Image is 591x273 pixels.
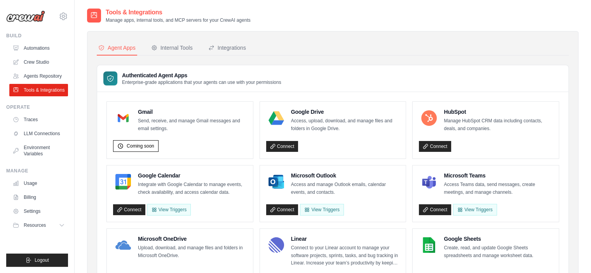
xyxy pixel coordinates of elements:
a: Connect [419,141,451,152]
a: Traces [9,113,68,126]
h3: Authenticated Agent Apps [122,71,281,79]
p: Connect to your Linear account to manage your software projects, sprints, tasks, and bug tracking... [291,244,400,267]
a: Connect [113,204,145,215]
a: Connect [266,141,298,152]
p: Manage apps, internal tools, and MCP servers for your CrewAI agents [106,17,251,23]
p: Access Teams data, send messages, create meetings, and manage channels. [444,181,553,196]
img: Microsoft OneDrive Logo [115,237,131,253]
p: Upload, download, and manage files and folders in Microsoft OneDrive. [138,244,247,259]
button: View Triggers [147,204,191,216]
: View Triggers [300,204,343,216]
p: Enterprise-grade applications that your agents can use with your permissions [122,79,281,85]
: View Triggers [453,204,497,216]
button: Internal Tools [150,41,194,56]
button: Integrations [207,41,248,56]
p: Access, upload, download, and manage files and folders in Google Drive. [291,117,400,132]
a: Crew Studio [9,56,68,68]
div: Internal Tools [151,44,193,52]
p: Manage HubSpot CRM data including contacts, deals, and companies. [444,117,553,132]
button: Resources [9,219,68,231]
span: Logout [35,257,49,263]
div: Manage [6,168,68,174]
p: Access and manage Outlook emails, calendar events, and contacts. [291,181,400,196]
h4: Microsoft OneDrive [138,235,247,243]
div: Operate [6,104,68,110]
img: Logo [6,10,45,22]
h4: HubSpot [444,108,553,116]
a: Agents Repository [9,70,68,82]
a: Environment Variables [9,141,68,160]
button: Agent Apps [97,41,137,56]
a: LLM Connections [9,127,68,140]
span: Coming soon [127,143,154,149]
h4: Microsoft Outlook [291,172,400,179]
a: Connect [266,204,298,215]
h2: Tools & Integrations [106,8,251,17]
a: Billing [9,191,68,203]
div: Integrations [208,44,246,52]
img: Google Sheets Logo [421,237,437,253]
span: Resources [24,222,46,228]
img: HubSpot Logo [421,110,437,126]
a: Settings [9,205,68,217]
button: Logout [6,254,68,267]
p: Integrate with Google Calendar to manage events, check availability, and access calendar data. [138,181,247,196]
div: Build [6,33,68,39]
h4: Google Sheets [444,235,553,243]
p: Send, receive, and manage Gmail messages and email settings. [138,117,247,132]
img: Gmail Logo [115,110,131,126]
h4: Gmail [138,108,247,116]
a: Connect [419,204,451,215]
img: Linear Logo [268,237,284,253]
p: Create, read, and update Google Sheets spreadsheets and manage worksheet data. [444,244,553,259]
h4: Linear [291,235,400,243]
h4: Microsoft Teams [444,172,553,179]
a: Usage [9,177,68,190]
div: Agent Apps [98,44,136,52]
img: Microsoft Outlook Logo [268,174,284,190]
img: Microsoft Teams Logo [421,174,437,190]
a: Automations [9,42,68,54]
a: Tools & Integrations [9,84,68,96]
img: Google Calendar Logo [115,174,131,190]
h4: Google Calendar [138,172,247,179]
img: Google Drive Logo [268,110,284,126]
h4: Google Drive [291,108,400,116]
